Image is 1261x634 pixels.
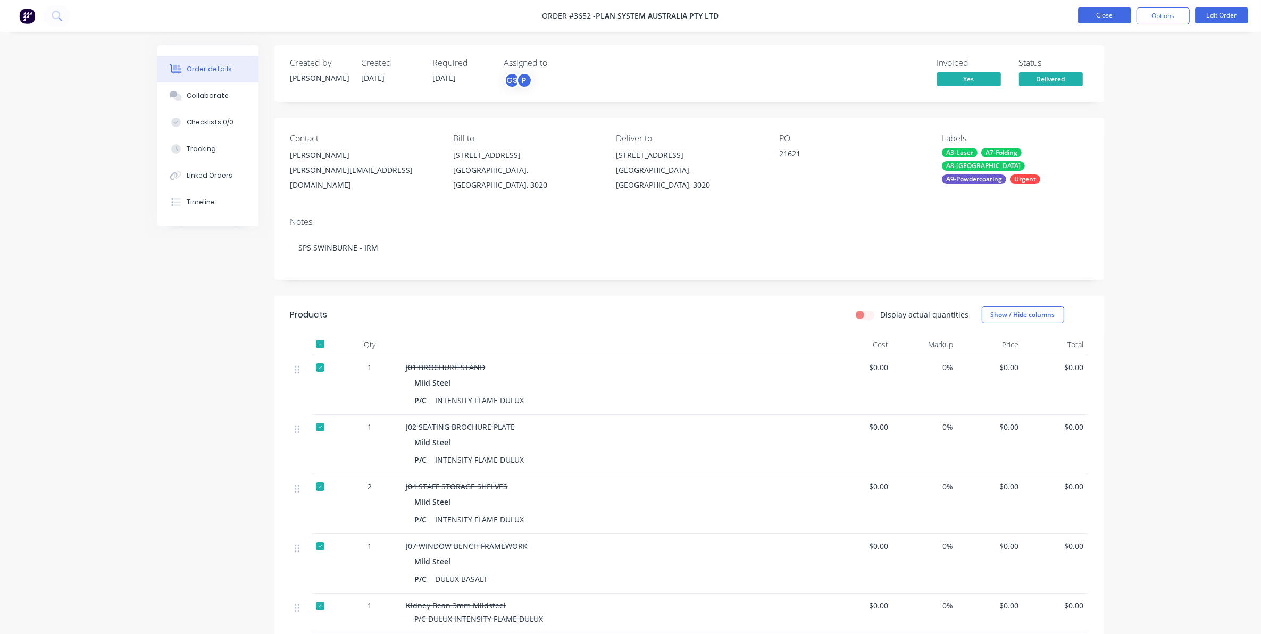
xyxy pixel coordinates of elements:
[1195,7,1248,23] button: Edit Order
[415,452,431,468] div: P/C
[187,64,232,74] div: Order details
[1078,7,1131,23] button: Close
[406,422,515,432] span: J02 SEATING BROCHURE PLATE
[453,148,599,193] div: [STREET_ADDRESS][GEOGRAPHIC_DATA], [GEOGRAPHIC_DATA], 3020
[1027,481,1084,492] span: $0.00
[406,541,528,551] span: J07 WINDOW BENCH FRAMEWORK
[962,481,1019,492] span: $0.00
[942,134,1088,144] div: Labels
[290,148,436,193] div: [PERSON_NAME][PERSON_NAME][EMAIL_ADDRESS][DOMAIN_NAME]
[828,334,893,355] div: Cost
[368,540,372,552] span: 1
[982,306,1064,323] button: Show / Hide columns
[415,435,455,450] div: Mild Steel
[187,91,229,101] div: Collaborate
[516,72,532,88] div: P
[187,171,232,180] div: Linked Orders
[157,109,258,136] button: Checklists 0/0
[415,614,544,624] span: P/C DULUX INTENSITY FLAME DULUX
[881,309,969,320] label: Display actual quantities
[157,162,258,189] button: Linked Orders
[542,11,596,21] span: Order #3652 -
[187,144,216,154] div: Tracking
[406,362,486,372] span: J01 BROCHURE STAND
[338,334,402,355] div: Qty
[937,58,1006,68] div: Invoiced
[832,600,889,611] span: $0.00
[981,148,1022,157] div: A7-Folding
[453,134,599,144] div: Bill to
[157,56,258,82] button: Order details
[415,393,431,408] div: P/C
[897,540,954,552] span: 0%
[187,197,215,207] div: Timeline
[1019,58,1088,68] div: Status
[453,163,599,193] div: [GEOGRAPHIC_DATA], [GEOGRAPHIC_DATA], 3020
[453,148,599,163] div: [STREET_ADDRESS]
[415,375,455,390] div: Mild Steel
[1019,72,1083,88] button: Delivered
[897,481,954,492] span: 0%
[157,82,258,109] button: Collaborate
[1023,334,1088,355] div: Total
[362,73,385,83] span: [DATE]
[779,134,925,144] div: PO
[19,8,35,24] img: Factory
[433,73,456,83] span: [DATE]
[290,308,328,321] div: Products
[431,512,529,527] div: INTENSITY FLAME DULUX
[1027,540,1084,552] span: $0.00
[290,163,436,193] div: [PERSON_NAME][EMAIL_ADDRESS][DOMAIN_NAME]
[368,600,372,611] span: 1
[290,58,349,68] div: Created by
[897,421,954,432] span: 0%
[406,600,506,611] span: Kidney Bean 3mm Mildsteel
[431,571,492,587] div: DULUX BASALT
[290,231,1088,264] div: SPS SWINBURNE - IRM
[892,334,958,355] div: Markup
[504,72,532,88] button: GSP
[187,118,233,127] div: Checklists 0/0
[832,481,889,492] span: $0.00
[1137,7,1190,24] button: Options
[832,540,889,552] span: $0.00
[157,189,258,215] button: Timeline
[433,58,491,68] div: Required
[596,11,719,21] span: Plan System Australia Pty Ltd
[290,217,1088,227] div: Notes
[832,421,889,432] span: $0.00
[832,362,889,373] span: $0.00
[431,452,529,468] div: INTENSITY FLAME DULUX
[415,554,455,569] div: Mild Steel
[431,393,529,408] div: INTENSITY FLAME DULUX
[942,161,1025,171] div: A8-[GEOGRAPHIC_DATA]
[368,362,372,373] span: 1
[290,72,349,84] div: [PERSON_NAME]
[1019,72,1083,86] span: Delivered
[368,481,372,492] span: 2
[368,421,372,432] span: 1
[1027,421,1084,432] span: $0.00
[504,72,520,88] div: GS
[942,148,978,157] div: A3-Laser
[415,494,455,510] div: Mild Steel
[616,134,762,144] div: Deliver to
[415,512,431,527] div: P/C
[962,540,1019,552] span: $0.00
[962,600,1019,611] span: $0.00
[897,600,954,611] span: 0%
[504,58,611,68] div: Assigned to
[779,148,912,163] div: 21621
[962,362,1019,373] span: $0.00
[616,148,762,163] div: [STREET_ADDRESS]
[290,148,436,163] div: [PERSON_NAME]
[415,571,431,587] div: P/C
[937,72,1001,86] span: Yes
[897,362,954,373] span: 0%
[1027,600,1084,611] span: $0.00
[616,163,762,193] div: [GEOGRAPHIC_DATA], [GEOGRAPHIC_DATA], 3020
[1027,362,1084,373] span: $0.00
[290,134,436,144] div: Contact
[406,481,508,491] span: J04 STAFF STORAGE SHELVES
[362,58,420,68] div: Created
